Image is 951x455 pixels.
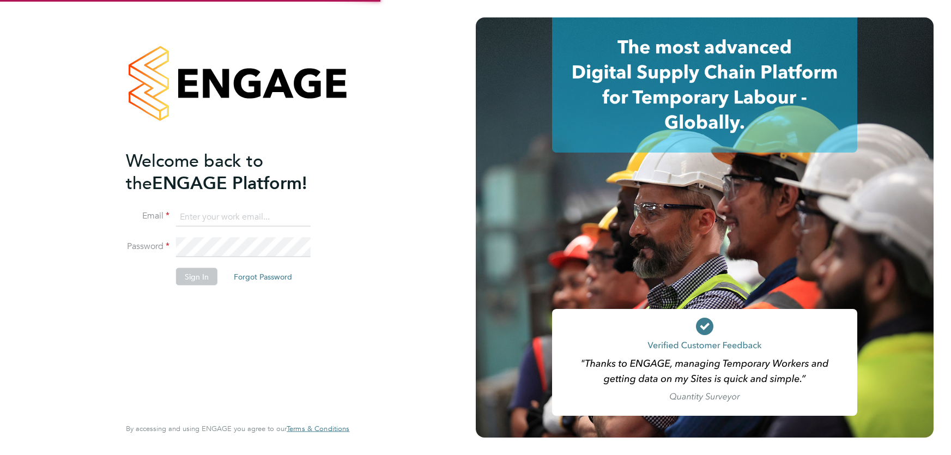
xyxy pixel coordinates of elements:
[126,149,338,194] h2: ENGAGE Platform!
[126,241,169,252] label: Password
[126,210,169,222] label: Email
[126,424,349,433] span: By accessing and using ENGAGE you agree to our
[287,424,349,433] a: Terms & Conditions
[126,150,263,193] span: Welcome back to the
[176,268,217,286] button: Sign In
[225,268,301,286] button: Forgot Password
[176,207,311,227] input: Enter your work email...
